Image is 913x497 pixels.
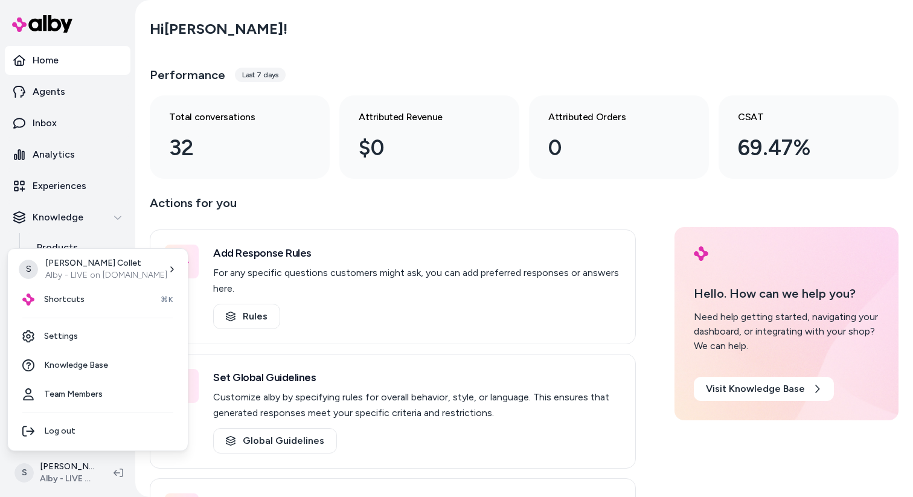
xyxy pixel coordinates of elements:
div: Log out [13,417,183,446]
span: Shortcuts [44,293,85,306]
img: alby Logo [22,293,34,306]
span: Knowledge Base [44,359,108,371]
p: [PERSON_NAME] Collet [45,257,167,269]
span: ⌘K [161,295,173,304]
span: S [19,260,38,279]
a: Team Members [13,380,183,409]
p: Alby - LIVE on [DOMAIN_NAME] [45,269,167,281]
a: Settings [13,322,183,351]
